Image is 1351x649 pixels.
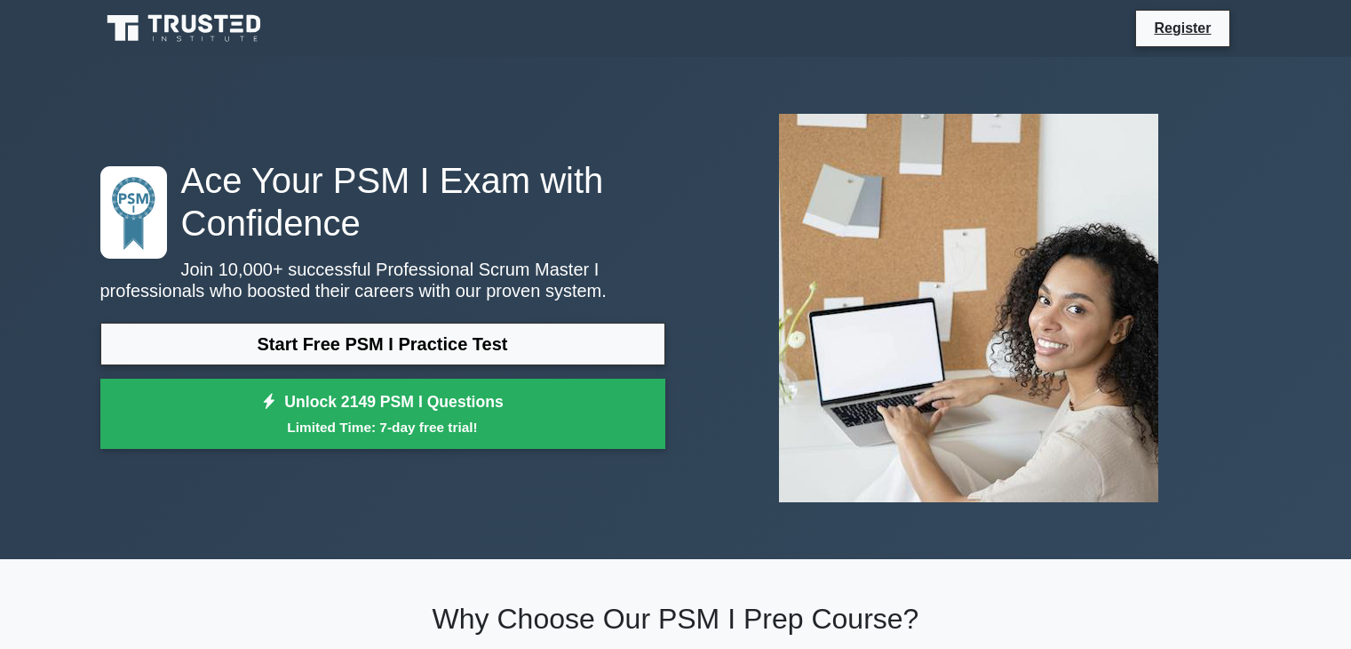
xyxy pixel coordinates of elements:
a: Register [1143,17,1221,39]
a: Unlock 2149 PSM I QuestionsLimited Time: 7-day free trial! [100,379,665,450]
a: Start Free PSM I Practice Test [100,323,665,365]
p: Join 10,000+ successful Professional Scrum Master I professionals who boosted their careers with ... [100,259,665,301]
h2: Why Choose Our PSM I Prep Course? [100,602,1252,636]
h1: Ace Your PSM I Exam with Confidence [100,159,665,244]
small: Limited Time: 7-day free trial! [123,417,643,437]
